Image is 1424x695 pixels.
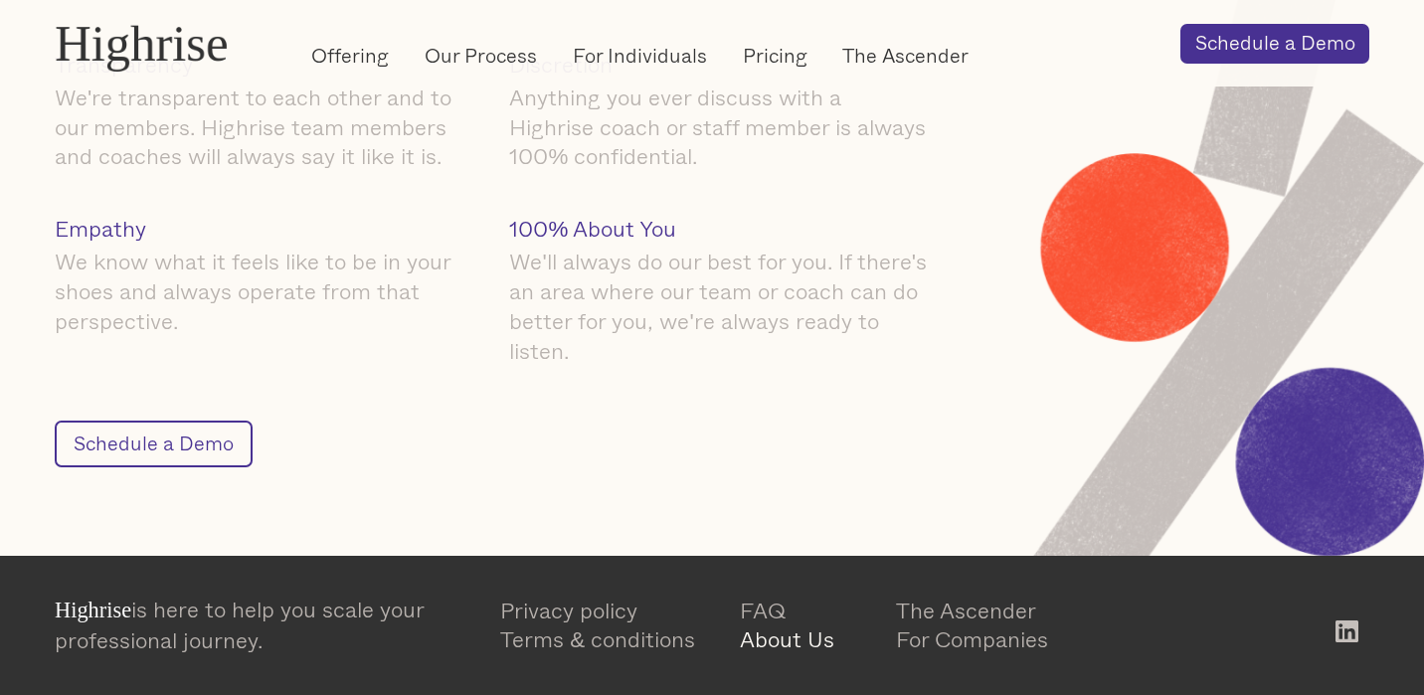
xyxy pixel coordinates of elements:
[311,42,389,70] a: Offering
[425,42,537,70] a: Our Process
[743,42,807,70] a: Pricing
[55,595,478,655] div: is here to help you scale your professional journey.
[55,83,476,171] div: We're transparent to each other and to our members. Highrise team members and coaches will always...
[55,16,228,72] div: Highrise
[740,624,896,654] a: About Us
[500,624,740,654] a: Terms & conditions
[1180,24,1369,64] a: Schedule a Demo
[573,42,707,70] a: For Individuals
[740,596,896,625] a: FAQ
[896,596,1136,625] a: The Ascender
[509,247,931,365] div: We'll always do our best for you. If there's an area where our team or coach can do better for yo...
[1335,620,1357,642] img: White LinkedIn logo
[509,216,931,243] h4: 100% About You
[55,216,476,243] h4: Empathy
[55,9,271,79] a: Highrise
[55,421,253,466] a: Schedule a Demo
[55,598,131,622] span: Highrise
[55,247,476,335] div: We know what it feels like to be in your shoes and always operate from that perspective.
[896,624,1136,654] a: For Companies
[509,83,931,171] div: Anything you ever discuss with a Highrise coach or staff member is always 100% confidential.
[842,42,969,70] a: The Ascender
[500,596,740,625] a: Privacy policy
